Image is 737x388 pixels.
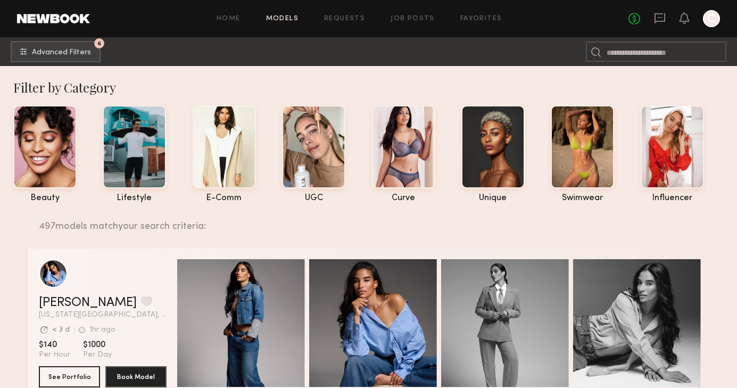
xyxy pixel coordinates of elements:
a: Models [266,15,299,22]
div: e-comm [193,194,256,203]
a: C [703,10,720,27]
span: Per Day [83,350,112,360]
div: 1hr ago [89,326,115,334]
div: < 3 d [52,326,70,334]
div: Filter by Category [13,79,734,96]
span: $140 [39,340,70,350]
a: Home [217,15,241,22]
span: Advanced Filters [32,49,91,56]
span: [US_STATE][GEOGRAPHIC_DATA], [GEOGRAPHIC_DATA] [39,311,167,319]
span: $1000 [83,340,112,350]
button: See Portfolio [39,366,100,387]
a: Favorites [460,15,502,22]
a: [PERSON_NAME] [39,296,137,309]
div: 497 models match your search criteria: [39,209,701,232]
div: UGC [282,194,345,203]
div: influencer [641,194,704,203]
a: Job Posts [391,15,435,22]
span: 6 [97,41,101,46]
div: curve [372,194,435,203]
span: Per Hour [39,350,70,360]
div: lifestyle [103,194,166,203]
button: Book Model [105,366,167,387]
div: unique [461,194,525,203]
div: beauty [13,194,77,203]
div: swimwear [551,194,614,203]
button: 6Advanced Filters [11,41,101,62]
a: Requests [324,15,365,22]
